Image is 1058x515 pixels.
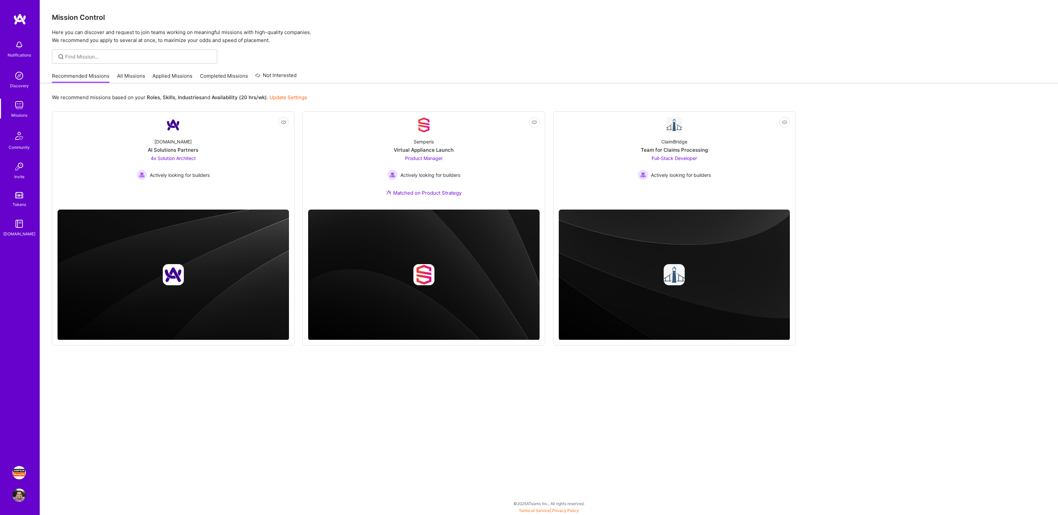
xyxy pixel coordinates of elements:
img: Simpson Strong-Tie: Product Manager [13,466,26,479]
img: Company Logo [165,117,181,133]
span: 4x Solution Architect [151,155,196,161]
a: Not Interested [255,71,297,83]
div: AI Solutions Partners [148,146,198,153]
img: teamwork [13,99,26,112]
a: Applied Missions [152,72,192,83]
i: icon EyeClosed [532,120,537,125]
span: Product Manager [405,155,443,161]
div: [DOMAIN_NAME] [154,138,192,145]
div: Community [9,144,30,151]
div: Discovery [10,82,29,89]
img: Company logo [163,264,184,285]
div: © 2025 ATeams Inc., All rights reserved. [40,495,1058,512]
img: cover [559,210,790,340]
img: tokens [15,192,23,198]
img: Ateam Purple Icon [386,190,391,195]
span: Actively looking for builders [400,172,460,178]
span: Actively looking for builders [651,172,711,178]
div: Invite [14,173,24,180]
a: Privacy Policy [552,508,579,513]
a: Terms of Service [519,508,550,513]
a: Simpson Strong-Tie: Product Manager [11,466,27,479]
i: icon SearchGrey [57,53,65,60]
img: Community [11,128,27,144]
span: Actively looking for builders [150,172,210,178]
div: Tokens [13,201,26,208]
a: Company Logo[DOMAIN_NAME]AI Solutions Partners4x Solution Architect Actively looking for builders... [58,117,289,204]
span: Full-Stack Developer [652,155,697,161]
p: We recommend missions based on your , , and . [52,94,307,101]
div: Semperis [414,138,434,145]
div: Notifications [8,52,31,59]
div: ClaimBridge [661,138,687,145]
div: Matched on Product Strategy [386,189,462,196]
div: Team for Claims Processing [641,146,708,153]
a: Company LogoSemperisVirtual Appliance LaunchProduct Manager Actively looking for buildersActively... [308,117,540,204]
a: All Missions [117,72,145,83]
img: logo [13,13,26,25]
img: cover [58,210,289,340]
i: icon EyeClosed [281,120,286,125]
h3: Mission Control [52,13,1046,21]
img: cover [308,210,540,340]
b: Availability (20 hrs/wk) [212,94,267,100]
img: Company logo [413,264,434,285]
a: Completed Missions [200,72,248,83]
img: guide book [13,217,26,230]
img: Company Logo [666,117,682,133]
a: User Avatar [11,489,27,502]
a: Recommended Missions [52,72,109,83]
img: User Avatar [13,489,26,502]
b: Roles [147,94,160,100]
input: Find Mission... [65,53,212,60]
b: Industries [178,94,202,100]
p: Here you can discover and request to join teams working on meaningful missions with high-quality ... [52,28,1046,44]
div: [DOMAIN_NAME] [3,230,35,237]
img: Actively looking for builders [638,170,648,180]
img: Company logo [664,264,685,285]
img: Invite [13,160,26,173]
div: Missions [11,112,27,119]
img: discovery [13,69,26,82]
img: Company Logo [416,117,432,133]
a: Company LogoClaimBridgeTeam for Claims ProcessingFull-Stack Developer Actively looking for builde... [559,117,790,204]
div: Virtual Appliance Launch [394,146,454,153]
img: Actively looking for builders [387,170,398,180]
i: icon EyeClosed [782,120,787,125]
span: | [519,508,579,513]
b: Skills [163,94,175,100]
img: Actively looking for builders [137,170,147,180]
img: bell [13,38,26,52]
a: Update Settings [269,94,307,100]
